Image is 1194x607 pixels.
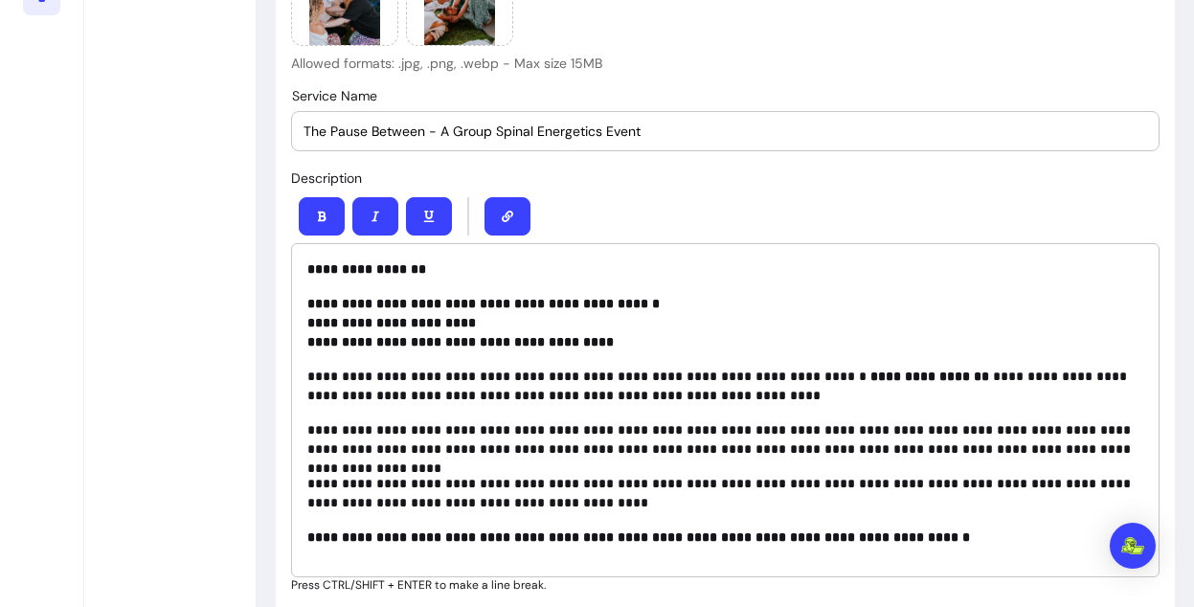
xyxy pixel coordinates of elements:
span: Description [291,169,362,187]
p: Press CTRL/SHIFT + ENTER to make a line break. [291,577,1160,593]
div: Open Intercom Messenger [1110,523,1156,569]
input: Service Name [304,122,1147,141]
p: Allowed formats: .jpg, .png, .webp - Max size 15MB [291,54,728,73]
span: Service Name [292,87,377,104]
